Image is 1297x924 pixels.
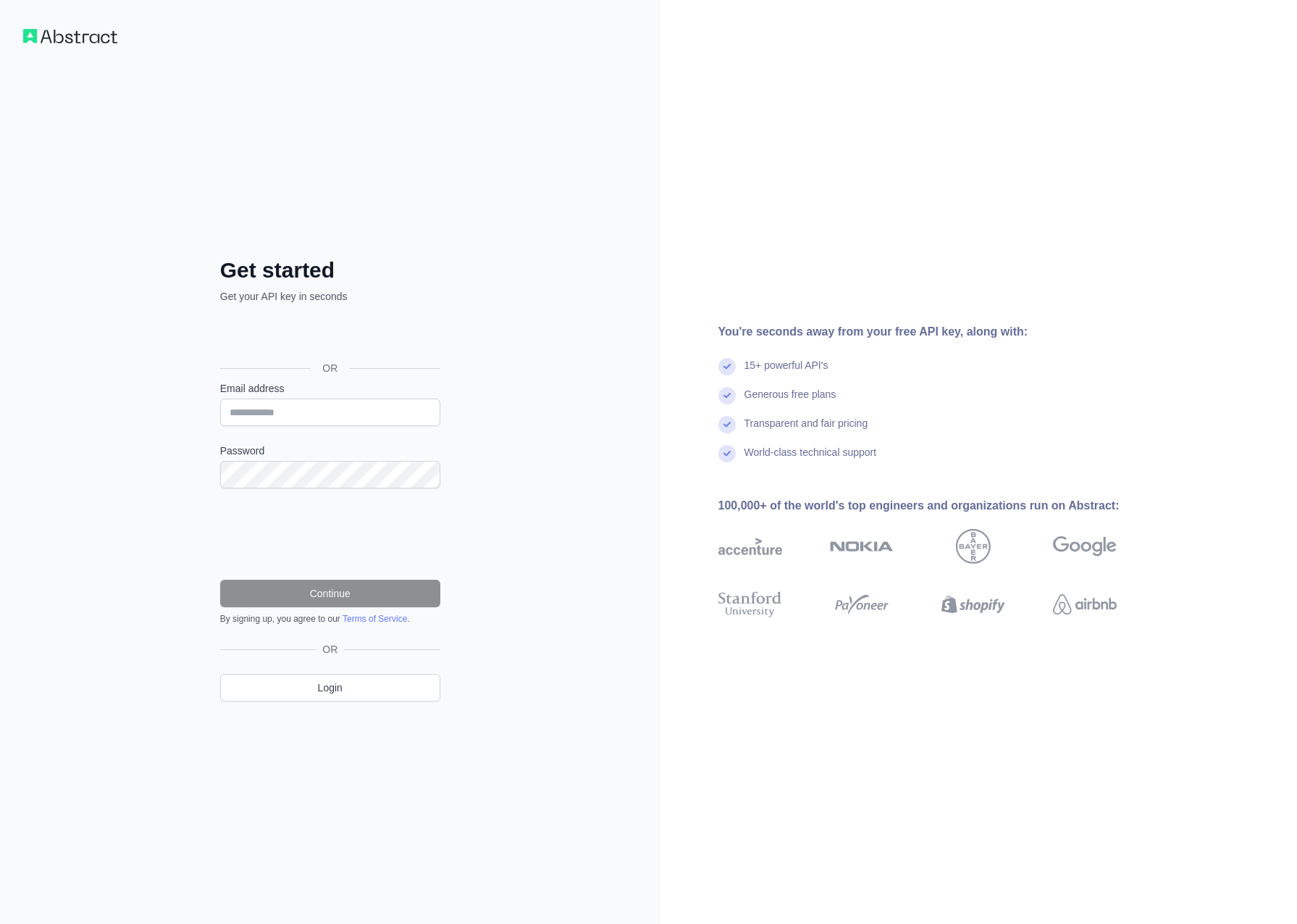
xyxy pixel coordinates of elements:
[343,614,407,624] a: Terms of Service
[718,529,782,564] img: accenture
[1053,588,1117,620] img: airbnb
[830,588,894,620] img: payoneer
[744,387,836,416] div: Generous free plans
[1053,529,1117,564] img: google
[220,444,440,458] label: Password
[718,358,736,375] img: check mark
[718,497,1163,515] div: 100,000+ of the world's top engineers and organizations run on Abstract:
[718,445,736,462] img: check mark
[956,529,991,564] img: bayer
[220,506,440,562] iframe: reCAPTCHA
[744,445,877,474] div: World-class technical support
[220,381,440,396] label: Email address
[213,320,445,351] iframe: Sign in with Google Button
[311,361,349,375] span: OR
[220,580,440,607] button: Continue
[718,588,782,620] img: stanford university
[718,416,736,433] img: check mark
[23,29,117,43] img: Workflow
[220,613,440,625] div: By signing up, you agree to our .
[220,257,440,283] h2: Get started
[744,358,828,387] div: 15+ powerful API's
[718,323,1163,341] div: You're seconds away from your free API key, along with:
[941,588,1005,620] img: shopify
[220,674,440,702] a: Login
[744,416,868,445] div: Transparent and fair pricing
[316,642,343,657] span: OR
[220,289,440,304] p: Get your API key in seconds
[830,529,894,564] img: nokia
[718,387,736,404] img: check mark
